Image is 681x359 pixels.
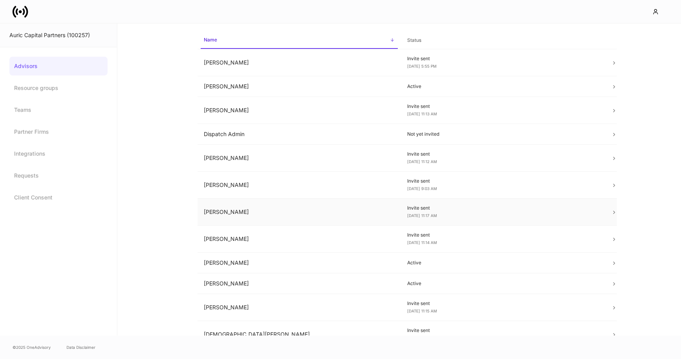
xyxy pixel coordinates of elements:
td: Dispatch Admin [198,124,401,145]
div: Auric Capital Partners (100257) [9,31,108,39]
a: Integrations [9,144,108,163]
td: [PERSON_NAME] [198,253,401,273]
td: [PERSON_NAME] [198,294,401,321]
a: Resource groups [9,79,108,97]
td: [PERSON_NAME] [198,97,401,124]
h6: Status [407,36,421,44]
p: Invite sent [407,327,598,334]
span: Name [201,32,398,49]
p: Invite sent [407,205,598,211]
p: Active [407,280,598,287]
a: Teams [9,101,108,119]
p: Active [407,83,598,90]
p: Invite sent [407,232,598,238]
td: [PERSON_NAME] [198,145,401,172]
span: © 2025 OneAdvisory [13,344,51,350]
a: Advisors [9,57,108,75]
td: [PERSON_NAME] [198,76,401,97]
p: Invite sent [407,300,598,307]
td: [PERSON_NAME] [198,226,401,253]
a: Data Disclaimer [66,344,95,350]
p: Invite sent [407,178,598,184]
span: [DATE] 11:15 AM [407,309,437,313]
p: Invite sent [407,151,598,157]
p: Active [407,260,598,266]
span: [DATE] 11:13 AM [407,111,437,116]
td: [DEMOGRAPHIC_DATA][PERSON_NAME] [198,321,401,348]
span: [DATE] 11:17 AM [407,213,437,218]
span: [DATE] 9:03 AM [407,186,437,191]
a: Requests [9,166,108,185]
h6: Name [204,36,217,43]
p: Not yet invited [407,131,598,137]
span: [DATE] 5:55 PM [407,64,437,68]
span: [DATE] 11:12 AM [407,159,437,164]
td: [PERSON_NAME] [198,273,401,294]
span: Status [404,32,602,48]
span: [DATE] 11:14 AM [407,240,437,245]
td: [PERSON_NAME] [198,199,401,226]
a: Partner Firms [9,122,108,141]
p: Invite sent [407,103,598,109]
td: [PERSON_NAME] [198,49,401,76]
a: Client Consent [9,188,108,207]
td: [PERSON_NAME] [198,172,401,199]
p: Invite sent [407,56,598,62]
